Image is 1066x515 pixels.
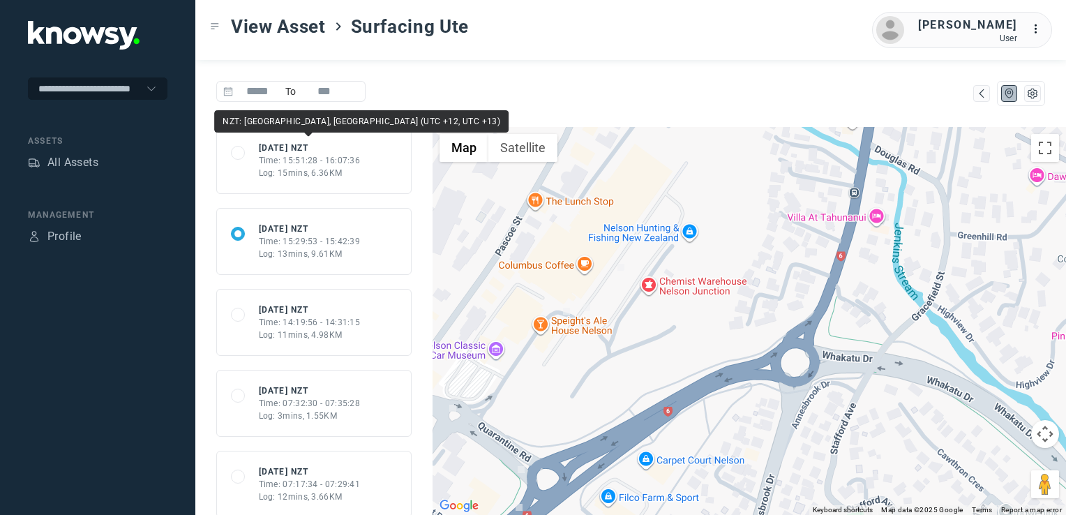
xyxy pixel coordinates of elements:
[259,304,361,316] div: [DATE] NZT
[259,397,361,410] div: Time: 07:32:30 - 07:35:28
[259,142,361,154] div: [DATE] NZT
[259,329,361,341] div: Log: 11mins, 4.98KM
[1001,506,1062,514] a: Report a map error
[436,497,482,515] a: Open this area in Google Maps (opens a new window)
[231,14,326,39] span: View Asset
[28,156,40,169] div: Assets
[259,385,361,397] div: [DATE] NZT
[28,209,167,221] div: Management
[259,465,361,478] div: [DATE] NZT
[28,228,82,245] a: ProfileProfile
[1026,87,1039,100] div: List
[1031,134,1059,162] button: Toggle fullscreen view
[918,33,1017,43] div: User
[1031,21,1048,40] div: :
[876,16,904,44] img: avatar.png
[918,17,1017,33] div: [PERSON_NAME]
[333,21,344,32] div: >
[259,223,361,235] div: [DATE] NZT
[813,505,873,515] button: Keyboard shortcuts
[259,316,361,329] div: Time: 14:19:56 - 14:31:15
[28,21,140,50] img: Application Logo
[28,154,98,171] a: AssetsAll Assets
[259,410,361,422] div: Log: 3mins, 1.55KM
[881,506,963,514] span: Map data ©2025 Google
[259,248,361,260] div: Log: 13mins, 9.61KM
[223,117,500,126] span: NZT: [GEOGRAPHIC_DATA], [GEOGRAPHIC_DATA] (UTC +12, UTC +13)
[210,22,220,31] div: Toggle Menu
[259,478,361,491] div: Time: 07:17:34 - 07:29:41
[47,154,98,171] div: All Assets
[259,491,361,503] div: Log: 12mins, 3.66KM
[259,167,361,179] div: Log: 15mins, 6.36KM
[1031,470,1059,498] button: Drag Pegman onto the map to open Street View
[28,135,167,147] div: Assets
[351,14,469,39] span: Surfacing Ute
[975,87,988,100] div: Map
[440,134,488,162] button: Show street map
[259,154,361,167] div: Time: 15:51:28 - 16:07:36
[1031,21,1048,38] div: :
[436,497,482,515] img: Google
[1032,24,1046,34] tspan: ...
[47,228,82,245] div: Profile
[972,506,993,514] a: Terms
[259,235,361,248] div: Time: 15:29:53 - 15:42:39
[1031,420,1059,448] button: Map camera controls
[282,81,300,102] span: To
[28,230,40,243] div: Profile
[1003,87,1016,100] div: Map
[488,134,557,162] button: Show satellite imagery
